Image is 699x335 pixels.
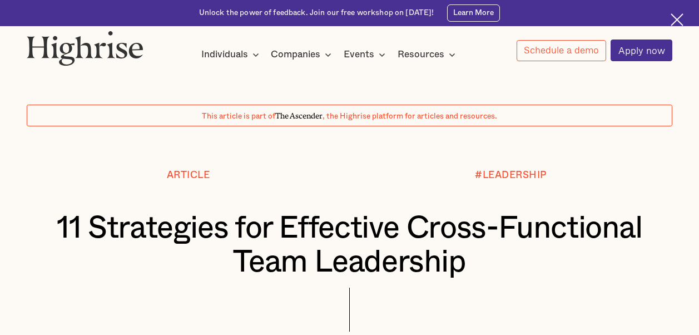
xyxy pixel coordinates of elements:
[447,4,500,21] a: Learn More
[27,31,143,66] img: Highrise logo
[201,48,248,61] div: Individuals
[323,112,497,120] span: , the Highrise platform for articles and resources.
[398,48,459,61] div: Resources
[201,48,262,61] div: Individuals
[54,211,646,280] h1: 11 Strategies for Effective Cross-Functional Team Leadership
[199,8,434,18] div: Unlock the power of feedback. Join our free workshop on [DATE]!
[275,110,323,119] span: The Ascender
[611,40,672,61] a: Apply now
[475,170,547,180] div: #LEADERSHIP
[517,40,607,61] a: Schedule a demo
[202,112,275,120] span: This article is part of
[167,170,210,180] div: Article
[398,48,444,61] div: Resources
[271,48,320,61] div: Companies
[344,48,389,61] div: Events
[271,48,335,61] div: Companies
[671,13,683,26] img: Cross icon
[344,48,374,61] div: Events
